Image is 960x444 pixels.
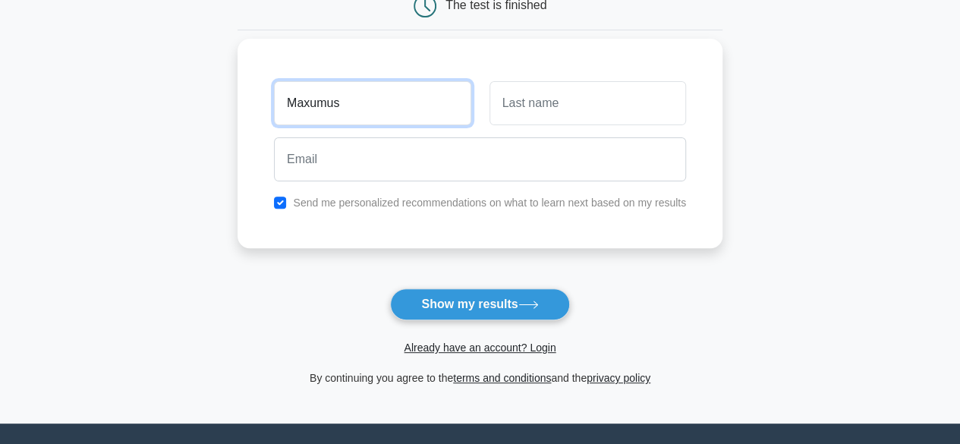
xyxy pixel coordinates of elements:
input: First name [274,81,471,125]
input: Email [274,137,686,181]
div: By continuing you agree to the and the [228,369,732,387]
input: Last name [489,81,686,125]
button: Show my results [390,288,569,320]
a: privacy policy [587,372,650,384]
a: terms and conditions [453,372,551,384]
a: Already have an account? Login [404,342,556,354]
label: Send me personalized recommendations on what to learn next based on my results [293,197,686,209]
